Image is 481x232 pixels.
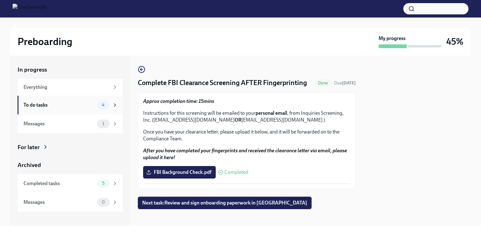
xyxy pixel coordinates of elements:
[147,169,211,175] span: FBI Background Check.pdf
[143,98,214,104] strong: Approx completion time: 15mins
[235,117,241,123] strong: OR
[225,170,248,175] span: Completed
[18,143,40,151] div: For later
[18,174,123,193] a: Completed tasks5
[98,200,109,204] span: 0
[143,110,350,124] p: Instructions for this screening will be emailed to your , from Inquiries Screening, Inc. ([EMAIL_...
[23,102,95,108] div: To do tasks
[18,193,123,212] a: Messages0
[143,129,350,142] p: Once you have your clearance letter, please upload it below, and it will be forwarded on to the C...
[138,78,307,88] h4: Complete FBI Clearance Screening AFTER Fingerprinting
[23,199,95,206] div: Messages
[334,80,356,86] span: Due
[18,161,123,169] a: Archived
[314,81,332,85] span: Done
[342,80,356,86] strong: [DATE]
[98,181,108,186] span: 5
[256,110,287,116] strong: personal email
[143,166,216,179] label: FBI Background Check.pdf
[18,79,123,96] a: Everything
[18,143,123,151] a: For later
[18,66,123,74] a: In progress
[18,35,72,48] h2: Preboarding
[23,120,95,127] div: Messages
[18,96,123,114] a: To do tasks4
[99,121,108,126] span: 1
[18,114,123,133] a: Messages1
[138,197,312,209] button: Next task:Review and sign onboarding paperwork in [GEOGRAPHIC_DATA]
[13,4,47,14] img: CharlieHealth
[334,80,356,86] span: August 28th, 2025 08:00
[98,103,108,107] span: 4
[446,36,463,47] h3: 45%
[23,180,95,187] div: Completed tasks
[23,84,110,91] div: Everything
[142,200,307,206] span: Next task : Review and sign onboarding paperwork in [GEOGRAPHIC_DATA]
[379,35,406,42] strong: My progress
[143,148,347,160] strong: After you have completed your fingerprints and received the clearance letter via email, please up...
